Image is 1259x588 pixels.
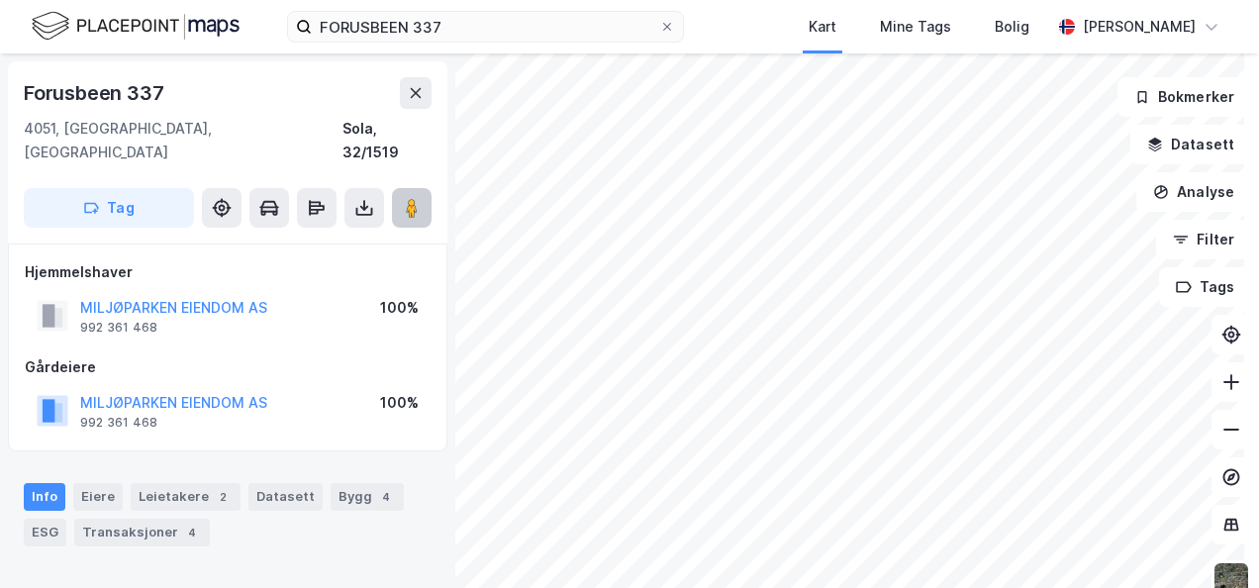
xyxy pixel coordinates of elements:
div: 992 361 468 [80,320,157,336]
div: 4 [182,523,202,542]
div: Info [24,483,65,511]
div: ESG [24,519,66,546]
button: Tag [24,188,194,228]
button: Datasett [1130,125,1251,164]
button: Filter [1156,220,1251,259]
button: Analyse [1136,172,1251,212]
div: Forusbeen 337 [24,77,167,109]
img: logo.f888ab2527a4732fd821a326f86c7f29.svg [32,9,240,44]
div: 992 361 468 [80,415,157,431]
button: Bokmerker [1117,77,1251,117]
div: Transaksjoner [74,519,210,546]
iframe: Chat Widget [1160,493,1259,588]
div: Eiere [73,483,123,511]
input: Søk på adresse, matrikkel, gårdeiere, leietakere eller personer [312,12,659,42]
div: [PERSON_NAME] [1083,15,1196,39]
div: Hjemmelshaver [25,260,431,284]
div: 2 [213,487,233,507]
div: 4051, [GEOGRAPHIC_DATA], [GEOGRAPHIC_DATA] [24,117,342,164]
div: 100% [380,296,419,320]
div: 100% [380,391,419,415]
button: Tags [1159,267,1251,307]
div: Leietakere [131,483,241,511]
div: Mine Tags [880,15,951,39]
div: Kontrollprogram for chat [1160,493,1259,588]
div: 4 [376,487,396,507]
div: Gårdeiere [25,355,431,379]
div: Datasett [248,483,323,511]
div: Sola, 32/1519 [342,117,432,164]
div: Bolig [995,15,1029,39]
div: Kart [809,15,836,39]
div: Bygg [331,483,404,511]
